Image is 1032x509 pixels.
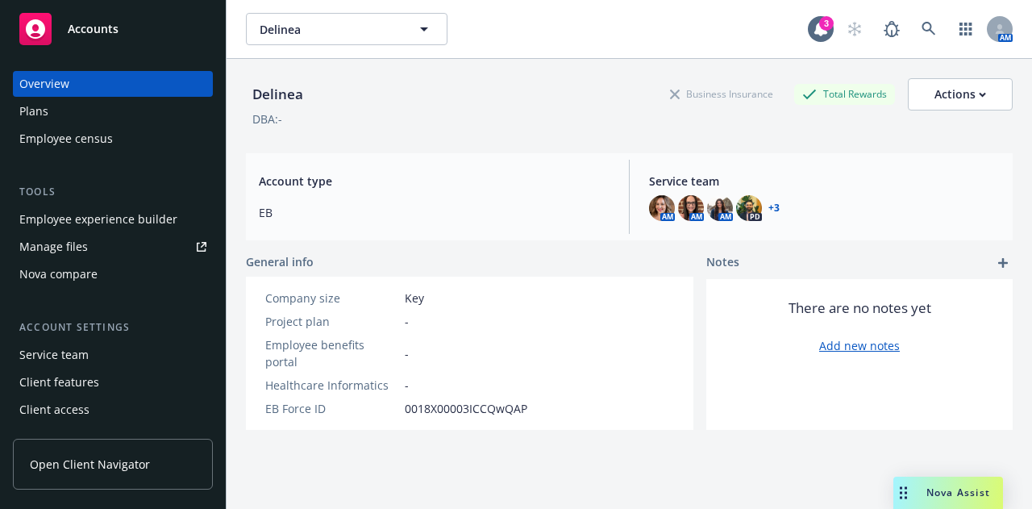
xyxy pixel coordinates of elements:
[13,126,213,152] a: Employee census
[68,23,119,35] span: Accounts
[405,377,409,394] span: -
[768,203,780,213] a: +3
[13,234,213,260] a: Manage files
[246,84,310,105] div: Delinea
[838,13,871,45] a: Start snowing
[13,342,213,368] a: Service team
[405,313,409,330] span: -
[794,84,895,104] div: Total Rewards
[19,98,48,124] div: Plans
[876,13,908,45] a: Report a Bug
[678,195,704,221] img: photo
[246,253,314,270] span: General info
[19,261,98,287] div: Nova compare
[13,369,213,395] a: Client features
[13,98,213,124] a: Plans
[19,207,177,232] div: Employee experience builder
[993,253,1013,273] a: add
[662,84,781,104] div: Business Insurance
[30,456,150,473] span: Open Client Navigator
[19,126,113,152] div: Employee census
[13,319,213,336] div: Account settings
[405,290,424,307] span: Key
[908,78,1013,111] button: Actions
[19,71,69,97] div: Overview
[707,195,733,221] img: photo
[405,345,409,362] span: -
[706,253,739,273] span: Notes
[246,13,447,45] button: Delinea
[265,290,398,307] div: Company size
[13,6,213,52] a: Accounts
[13,71,213,97] a: Overview
[13,207,213,232] a: Employee experience builder
[260,21,399,38] span: Delinea
[13,261,213,287] a: Nova compare
[913,13,945,45] a: Search
[405,400,527,417] span: 0018X00003ICCQwQAP
[789,298,931,318] span: There are no notes yet
[265,400,398,417] div: EB Force ID
[19,397,89,423] div: Client access
[19,234,88,260] div: Manage files
[893,477,913,509] div: Drag to move
[265,377,398,394] div: Healthcare Informatics
[265,336,398,370] div: Employee benefits portal
[819,16,834,31] div: 3
[265,313,398,330] div: Project plan
[926,486,990,499] span: Nova Assist
[950,13,982,45] a: Switch app
[13,397,213,423] a: Client access
[893,477,1003,509] button: Nova Assist
[259,173,610,190] span: Account type
[13,184,213,200] div: Tools
[252,111,282,127] div: DBA: -
[649,173,1000,190] span: Service team
[736,195,762,221] img: photo
[259,204,610,221] span: EB
[19,342,89,368] div: Service team
[819,337,900,354] a: Add new notes
[19,369,99,395] div: Client features
[934,79,986,110] div: Actions
[649,195,675,221] img: photo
